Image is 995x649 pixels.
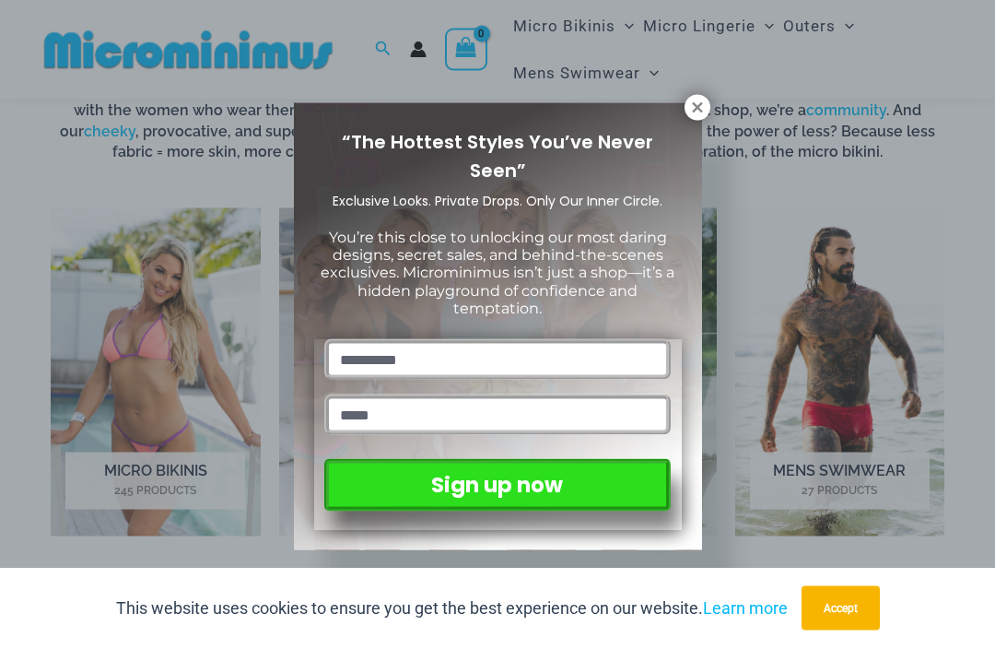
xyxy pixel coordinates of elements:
[324,459,670,512] button: Sign up now
[703,598,788,618] a: Learn more
[321,229,674,317] span: You’re this close to unlocking our most daring designs, secret sales, and behind-the-scenes exclu...
[333,192,662,210] span: Exclusive Looks. Private Drops. Only Our Inner Circle.
[116,595,788,622] p: This website uses cookies to ensure you get the best experience on our website.
[802,586,880,631] button: Accept
[685,95,710,121] button: Close
[342,129,653,183] span: “The Hottest Styles You’ve Never Seen”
